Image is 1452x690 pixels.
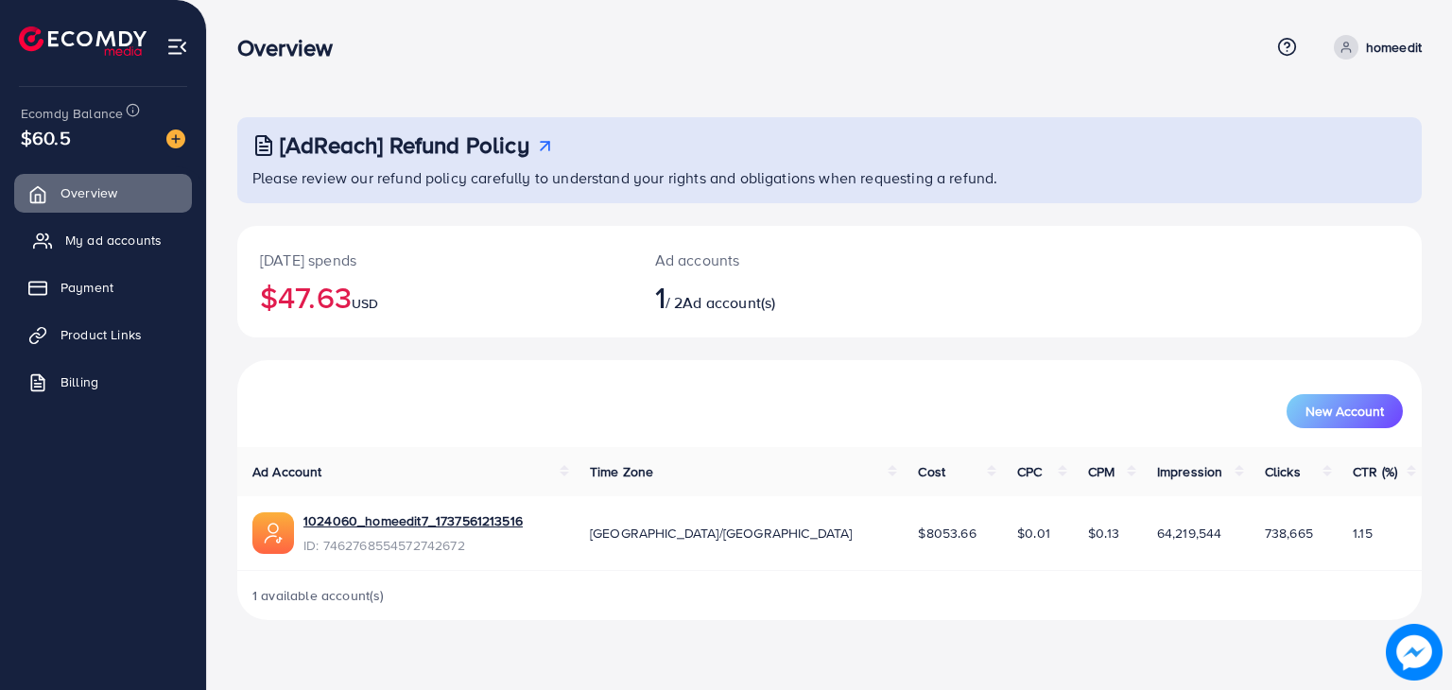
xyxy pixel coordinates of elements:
[1287,394,1403,428] button: New Account
[303,536,523,555] span: ID: 7462768554572742672
[1017,524,1050,543] span: $0.01
[166,129,185,148] img: image
[590,524,853,543] span: [GEOGRAPHIC_DATA]/[GEOGRAPHIC_DATA]
[1157,462,1223,481] span: Impression
[1017,462,1042,481] span: CPC
[655,279,906,315] h2: / 2
[166,36,188,58] img: menu
[1305,405,1384,418] span: New Account
[252,512,294,554] img: ic-ads-acc.e4c84228.svg
[1157,524,1222,543] span: 64,219,544
[1326,35,1422,60] a: homeedit
[1265,462,1301,481] span: Clicks
[1353,462,1397,481] span: CTR (%)
[60,183,117,202] span: Overview
[590,462,653,481] span: Time Zone
[260,249,610,271] p: [DATE] spends
[303,511,523,530] a: 1024060_homeedit7_1737561213516
[655,275,665,319] span: 1
[252,462,322,481] span: Ad Account
[237,34,348,61] h3: Overview
[60,278,113,297] span: Payment
[252,166,1410,189] p: Please review our refund policy carefully to understand your rights and obligations when requesti...
[14,221,192,259] a: My ad accounts
[1088,524,1119,543] span: $0.13
[1386,624,1443,681] img: image
[918,462,945,481] span: Cost
[260,279,610,315] h2: $47.63
[60,325,142,344] span: Product Links
[65,231,162,250] span: My ad accounts
[1265,524,1313,543] span: 738,665
[21,124,71,151] span: $60.5
[280,131,529,159] h3: [AdReach] Refund Policy
[14,268,192,306] a: Payment
[21,104,123,123] span: Ecomdy Balance
[352,294,378,313] span: USD
[655,249,906,271] p: Ad accounts
[683,292,775,313] span: Ad account(s)
[918,524,976,543] span: $8053.66
[1088,462,1115,481] span: CPM
[14,174,192,212] a: Overview
[1353,524,1373,543] span: 1.15
[252,586,385,605] span: 1 available account(s)
[14,363,192,401] a: Billing
[14,316,192,354] a: Product Links
[60,372,98,391] span: Billing
[19,26,147,56] img: logo
[1366,36,1422,59] p: homeedit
